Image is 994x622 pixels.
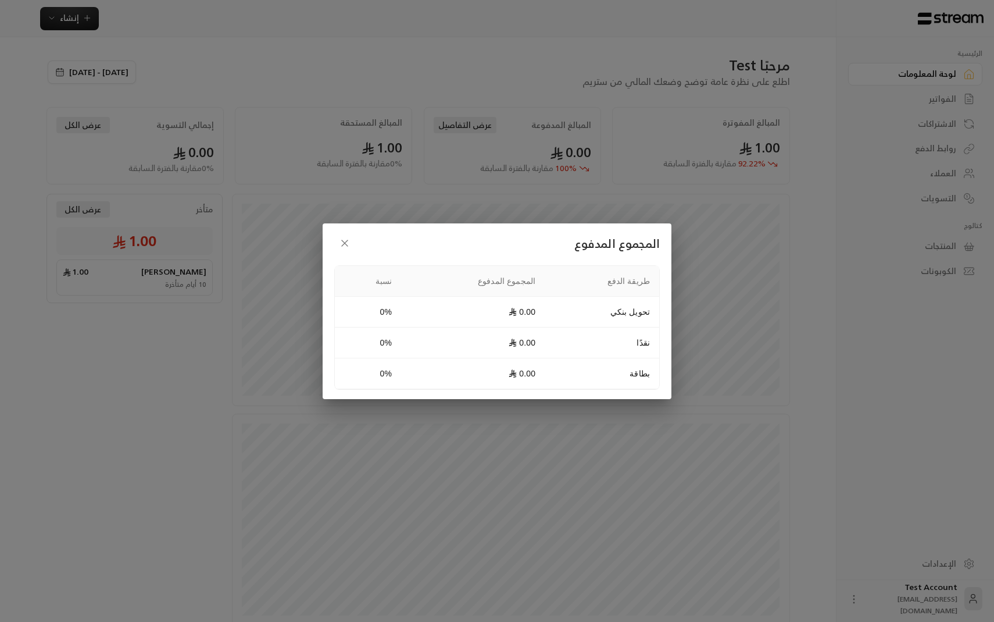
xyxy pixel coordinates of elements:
[335,328,401,358] td: 0%
[335,266,401,297] th: نسبة
[545,297,659,328] td: تحويل بنكي
[401,297,545,328] td: 0.00
[334,233,660,254] h2: المجموع المدفوع
[545,266,659,297] th: طريقة الدفع
[401,328,545,358] td: 0.00
[335,297,401,328] td: 0%
[545,358,659,389] td: بطاقة
[401,358,545,389] td: 0.00
[335,358,401,389] td: 0%
[545,328,659,358] td: نقدًا
[401,266,545,297] th: المجموع المدفوع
